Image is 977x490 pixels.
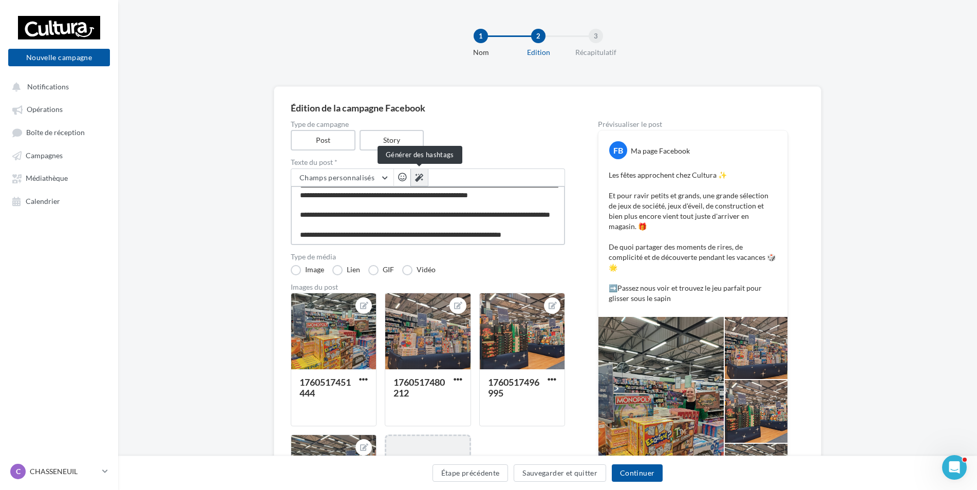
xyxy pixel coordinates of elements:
[26,128,85,137] span: Boîte de réception
[514,464,606,482] button: Sauvegarder et quitter
[291,169,393,186] button: Champs personnalisés
[26,151,63,160] span: Campagnes
[378,146,462,164] div: Générer des hashtags
[332,265,360,275] label: Lien
[402,265,436,275] label: Vidéo
[291,159,565,166] label: Texte du post *
[27,105,63,114] span: Opérations
[299,376,351,399] div: 1760517451444
[474,29,488,43] div: 1
[6,192,112,210] a: Calendrier
[505,47,571,58] div: Edition
[291,103,804,112] div: Édition de la campagne Facebook
[26,197,60,205] span: Calendrier
[6,77,108,96] button: Notifications
[8,49,110,66] button: Nouvelle campagne
[30,466,98,477] p: CHASSENEUIL
[291,130,355,150] label: Post
[8,462,110,481] a: C CHASSENEUIL
[6,146,112,164] a: Campagnes
[612,464,663,482] button: Continuer
[631,146,690,156] div: Ma page Facebook
[291,121,565,128] label: Type de campagne
[609,141,627,159] div: FB
[26,174,68,183] span: Médiathèque
[393,376,445,399] div: 1760517480212
[598,121,788,128] div: Prévisualiser le post
[448,47,514,58] div: Nom
[6,100,112,118] a: Opérations
[6,123,112,142] a: Boîte de réception
[942,455,967,480] iframe: Intercom live chat
[433,464,509,482] button: Étape précédente
[609,170,777,304] p: Les fêtes approchent chez Cultura ✨ Et pour ravir petits et grands, une grande sélection de jeux ...
[291,253,565,260] label: Type de média
[291,284,565,291] div: Images du post
[299,173,374,182] span: Champs personnalisés
[16,466,21,477] span: C
[563,47,629,58] div: Récapitulatif
[6,168,112,187] a: Médiathèque
[589,29,603,43] div: 3
[291,265,324,275] label: Image
[531,29,546,43] div: 2
[368,265,394,275] label: GIF
[360,130,424,150] label: Story
[27,82,69,91] span: Notifications
[488,376,539,399] div: 1760517496995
